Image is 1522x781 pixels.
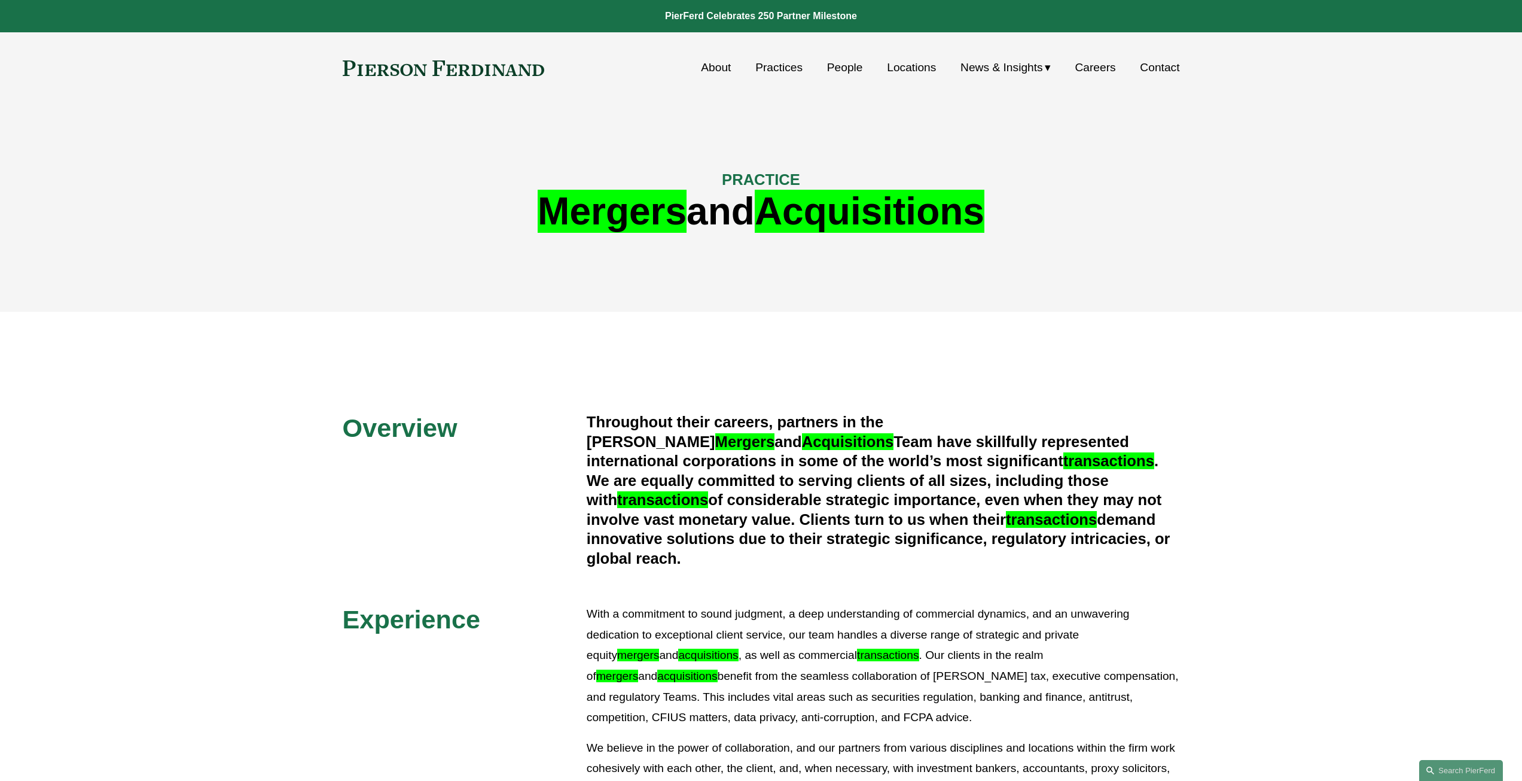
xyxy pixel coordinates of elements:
em: transactions [857,649,919,661]
a: folder dropdown [960,56,1051,79]
em: transactions [1063,452,1154,469]
a: Practices [755,56,803,79]
span: PRACTICE [722,171,800,188]
em: mergers [596,670,638,682]
span: Experience [343,605,480,634]
p: With a commitment to sound judgment, a deep understanding of commercial dynamics, and an unwaveri... [587,604,1180,728]
a: About [701,56,731,79]
em: transactions [1006,511,1097,528]
span: Overview [343,414,457,442]
a: Search this site [1419,760,1503,781]
em: mergers [617,649,659,661]
em: Acquisitions [802,433,894,450]
em: transactions [617,491,708,508]
h1: and [343,190,1180,233]
a: People [827,56,863,79]
h4: Throughout their careers, partners in the [PERSON_NAME] and Team have skillfully represented inte... [587,412,1180,568]
span: News & Insights [960,57,1043,78]
a: Locations [887,56,936,79]
em: Acquisitions [755,190,984,233]
em: acquisitions [678,649,738,661]
a: Careers [1075,56,1115,79]
em: acquisitions [657,670,717,682]
em: Mergers [715,433,775,450]
em: Mergers [538,190,687,233]
a: Contact [1140,56,1179,79]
